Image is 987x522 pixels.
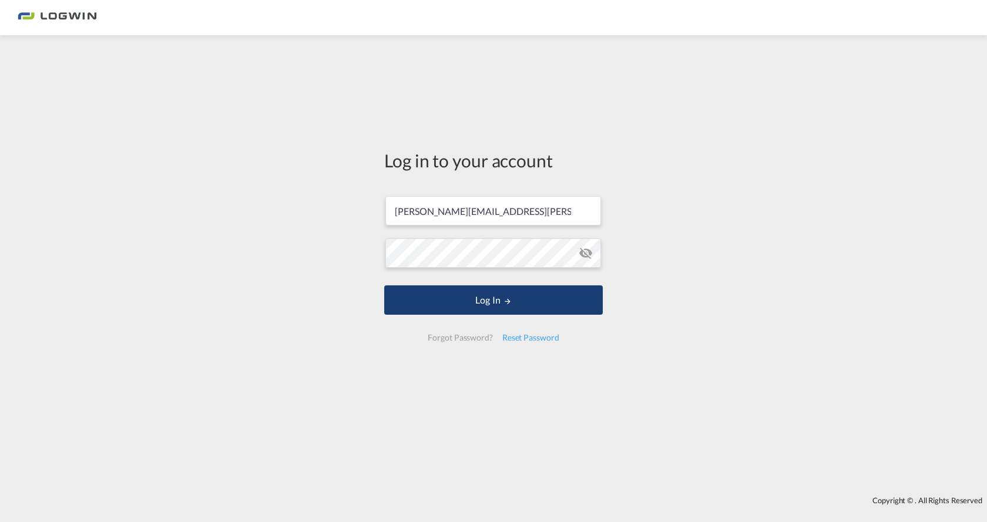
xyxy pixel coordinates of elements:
[384,148,603,173] div: Log in to your account
[579,246,593,260] md-icon: icon-eye-off
[498,327,564,348] div: Reset Password
[385,196,601,225] input: Enter email/phone number
[384,285,603,315] button: LOGIN
[18,5,97,31] img: bc73a0e0d8c111efacd525e4c8ad7d32.png
[423,327,497,348] div: Forgot Password?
